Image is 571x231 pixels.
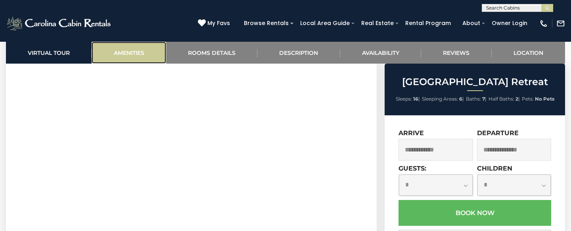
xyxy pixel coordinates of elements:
label: Children [477,165,512,172]
img: White-1-2.png [6,16,113,31]
label: Arrive [399,129,424,137]
span: My Favs [207,19,230,27]
a: Description [257,42,340,64]
label: Departure [477,129,519,137]
li: | [422,94,464,104]
label: Guests: [399,165,426,172]
strong: 16 [413,96,418,102]
li: | [396,94,420,104]
span: Sleeping Areas: [422,96,458,102]
a: Reviews [421,42,491,64]
h2: [GEOGRAPHIC_DATA] Retreat [387,77,563,87]
span: Pets: [522,96,534,102]
a: Rental Program [401,17,455,29]
a: Real Estate [357,17,398,29]
a: Location [492,42,565,64]
a: About [458,17,484,29]
img: mail-regular-white.png [556,19,565,28]
a: Rooms Details [166,42,257,64]
strong: 6 [459,96,462,102]
a: Availability [340,42,421,64]
a: Local Area Guide [296,17,354,29]
strong: No Pets [535,96,554,102]
a: My Favs [198,19,232,28]
li: | [466,94,487,104]
a: Owner Login [488,17,531,29]
span: Baths: [466,96,481,102]
a: Amenities [92,42,166,64]
strong: 2 [515,96,518,102]
li: | [489,94,520,104]
span: Half Baths: [489,96,514,102]
a: Virtual Tour [6,42,92,64]
button: Book Now [399,200,551,226]
a: Browse Rentals [240,17,293,29]
img: phone-regular-white.png [539,19,548,28]
strong: 7 [482,96,485,102]
span: Sleeps: [396,96,412,102]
